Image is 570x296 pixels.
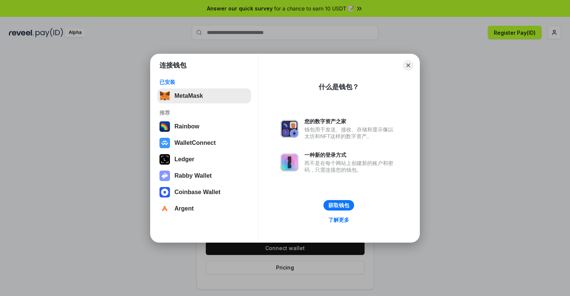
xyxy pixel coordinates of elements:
div: Rainbow [174,123,199,130]
button: Ledger [157,152,251,167]
div: 已安装 [159,79,249,85]
button: Rabby Wallet [157,168,251,183]
h1: 连接钱包 [159,61,186,70]
div: 获取钱包 [328,202,349,209]
div: Argent [174,205,194,212]
img: svg+xml,%3Csvg%20width%3D%22120%22%20height%3D%22120%22%20viewBox%3D%220%200%20120%20120%22%20fil... [159,121,170,132]
button: Close [403,60,413,71]
button: Argent [157,201,251,216]
img: svg+xml,%3Csvg%20width%3D%2228%22%20height%3D%2228%22%20viewBox%3D%220%200%2028%2028%22%20fill%3D... [159,187,170,197]
button: MetaMask [157,88,251,103]
img: svg+xml,%3Csvg%20fill%3D%22none%22%20height%3D%2233%22%20viewBox%3D%220%200%2035%2033%22%20width%... [159,91,170,101]
button: WalletConnect [157,135,251,150]
a: 了解更多 [324,215,354,225]
img: svg+xml,%3Csvg%20width%3D%2228%22%20height%3D%2228%22%20viewBox%3D%220%200%2028%2028%22%20fill%3D... [159,138,170,148]
img: svg+xml,%3Csvg%20xmlns%3D%22http%3A%2F%2Fwww.w3.org%2F2000%2Fsvg%22%20fill%3D%22none%22%20viewBox... [281,153,298,171]
img: svg+xml,%3Csvg%20xmlns%3D%22http%3A%2F%2Fwww.w3.org%2F2000%2Fsvg%22%20fill%3D%22none%22%20viewBox... [159,171,170,181]
div: 推荐 [159,109,249,116]
img: svg+xml,%3Csvg%20width%3D%2228%22%20height%3D%2228%22%20viewBox%3D%220%200%2028%2028%22%20fill%3D... [159,203,170,214]
div: Rabby Wallet [174,172,212,179]
div: 了解更多 [328,216,349,223]
button: Rainbow [157,119,251,134]
div: 什么是钱包？ [319,82,359,91]
div: 一种新的登录方式 [304,152,397,158]
div: MetaMask [174,93,203,99]
div: 而不是在每个网站上创建新的账户和密码，只需连接您的钱包。 [304,160,397,173]
div: WalletConnect [174,140,216,146]
img: svg+xml,%3Csvg%20xmlns%3D%22http%3A%2F%2Fwww.w3.org%2F2000%2Fsvg%22%20fill%3D%22none%22%20viewBox... [281,120,298,138]
img: svg+xml,%3Csvg%20xmlns%3D%22http%3A%2F%2Fwww.w3.org%2F2000%2Fsvg%22%20width%3D%2228%22%20height%3... [159,154,170,165]
button: Coinbase Wallet [157,185,251,200]
div: Coinbase Wallet [174,189,220,196]
div: 您的数字资产之家 [304,118,397,125]
button: 获取钱包 [323,200,354,211]
div: Ledger [174,156,194,163]
div: 钱包用于发送、接收、存储和显示像以太坊和NFT这样的数字资产。 [304,126,397,140]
